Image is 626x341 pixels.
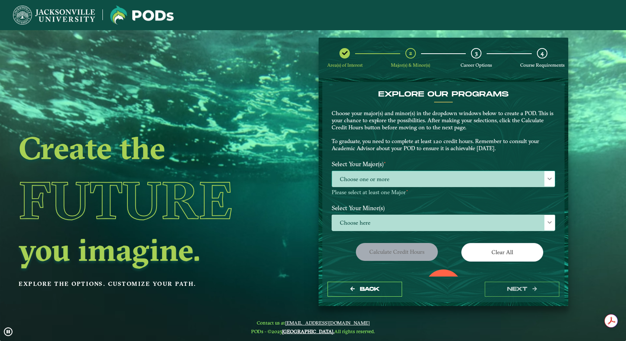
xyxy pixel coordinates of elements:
[110,6,174,25] img: Jacksonville University logo
[485,282,559,297] button: next
[326,157,561,171] label: Select Your Major(s)
[383,160,386,165] sup: ⋆
[282,328,334,334] a: [GEOGRAPHIC_DATA].
[332,215,555,231] span: Choose here
[475,50,478,57] span: 3
[461,62,492,68] span: Career Options
[13,6,95,25] img: Jacksonville University logo
[251,320,375,326] span: Contact us at
[356,243,438,261] button: Calculate credit hours
[332,189,555,196] p: Please select at least one Major
[19,166,263,234] h1: Future
[326,201,561,215] label: Select Your Minor(s)
[328,282,402,297] button: Back
[251,328,375,334] span: PODs - ©2025 All rights reserved.
[285,320,370,326] a: [EMAIL_ADDRESS][DOMAIN_NAME]
[406,188,408,193] sup: ⋆
[19,278,263,290] p: Explore the options. Customize your path.
[461,243,543,261] button: Clear All
[19,132,263,164] h2: Create the
[541,50,544,57] span: 4
[332,171,555,187] span: Choose one or more
[360,286,380,292] span: Back
[520,62,565,68] span: Course Requirements
[19,234,263,265] h2: you imagine.
[332,110,555,152] p: Choose your major(s) and minor(s) in the dropdown windows below to create a POD. This is your cha...
[409,50,412,57] span: 2
[391,62,430,68] span: Major(s) & Minor(s)
[332,90,555,99] h4: EXPLORE OUR PROGRAMS
[327,62,363,68] span: Area(s) of Interest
